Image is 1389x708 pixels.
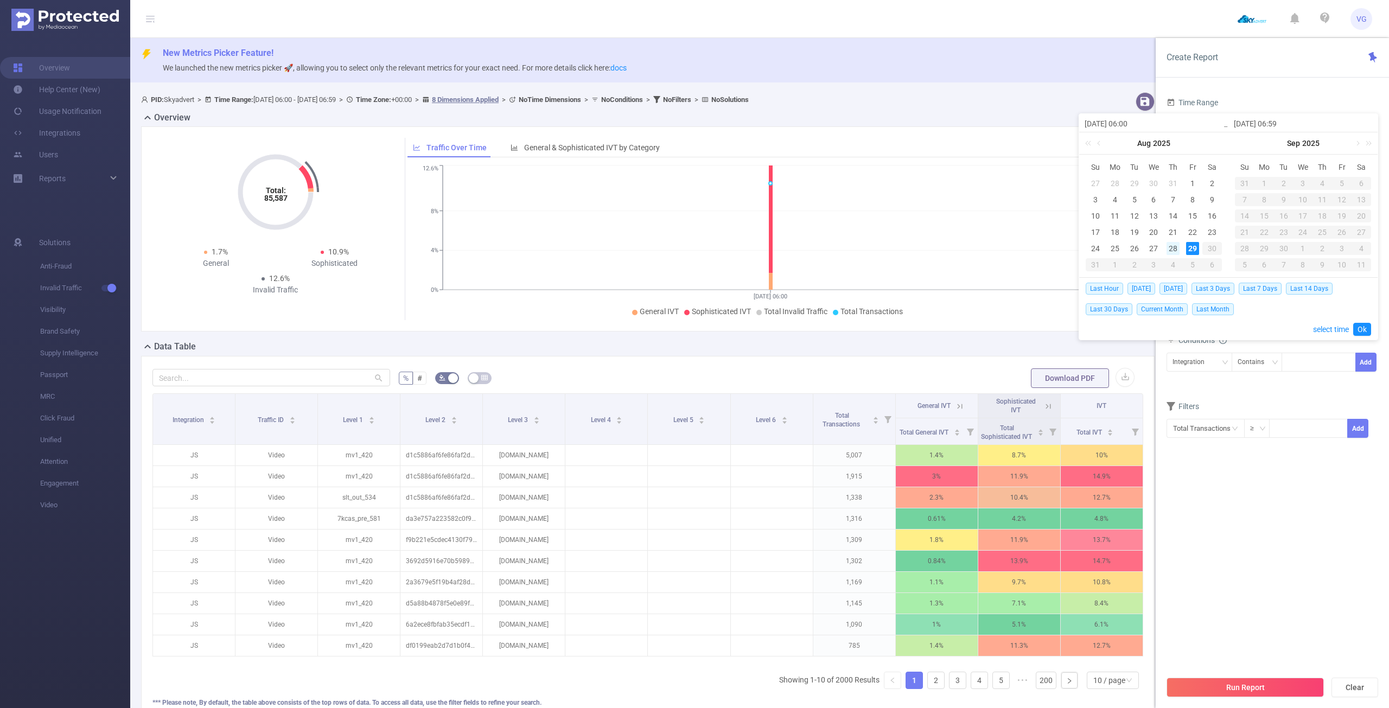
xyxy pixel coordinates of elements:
i: icon: down [1272,359,1278,367]
td: August 29, 2025 [1183,240,1202,257]
td: September 5, 2025 [1332,175,1352,192]
div: 29 [1186,242,1199,255]
div: 10 / page [1093,672,1125,688]
div: 31 [1086,258,1105,271]
button: Add [1355,353,1377,372]
span: Mo [1254,162,1274,172]
i: icon: bg-colors [439,374,445,381]
span: Reports [39,174,66,183]
td: August 12, 2025 [1125,208,1144,224]
td: September 7, 2025 [1235,192,1254,208]
div: 31 [1235,177,1254,190]
span: Attention [40,451,130,473]
span: Anti-Fraud [40,256,130,277]
div: 18 [1312,209,1332,222]
div: 11 [1312,193,1332,206]
span: Th [1163,162,1183,172]
span: Video [40,494,130,516]
td: August 5, 2025 [1125,192,1144,208]
span: ••• [1014,672,1031,689]
div: 1 [1186,177,1199,190]
td: August 21, 2025 [1163,224,1183,240]
span: Th [1312,162,1332,172]
div: 11 [1352,258,1371,271]
span: Su [1235,162,1254,172]
u: 8 Dimensions Applied [432,95,499,104]
h2: Overview [154,111,190,124]
div: 7 [1274,258,1294,271]
div: 8 [1254,193,1274,206]
div: 7 [1167,193,1180,206]
div: 5 [1332,177,1352,190]
td: August 15, 2025 [1183,208,1202,224]
div: 4 [1352,242,1371,255]
span: VG [1356,8,1367,30]
input: Search... [152,369,390,386]
button: Run Report [1167,678,1324,697]
td: September 3, 2025 [1294,175,1313,192]
td: August 24, 2025 [1086,240,1105,257]
li: Next 5 Pages [1014,672,1031,689]
th: Sat [1202,159,1222,175]
th: Fri [1332,159,1352,175]
td: October 4, 2025 [1352,240,1371,257]
td: October 1, 2025 [1294,240,1313,257]
td: August 28, 2025 [1163,240,1183,257]
div: General [157,258,276,269]
span: General & Sophisticated IVT by Category [524,143,660,152]
a: Aug [1136,132,1152,154]
div: 3 [1089,193,1102,206]
a: Ok [1353,323,1371,336]
span: Tu [1125,162,1144,172]
td: August 2, 2025 [1202,175,1222,192]
div: 18 [1108,226,1122,239]
th: Sun [1235,159,1254,175]
td: October 2, 2025 [1312,240,1332,257]
td: August 13, 2025 [1144,208,1164,224]
td: September 20, 2025 [1352,208,1371,224]
div: 23 [1274,226,1294,239]
td: August 31, 2025 [1086,257,1105,273]
div: 27 [1089,177,1102,190]
i: icon: left [889,677,896,684]
div: 13 [1352,193,1371,206]
div: 25 [1108,242,1122,255]
td: September 4, 2025 [1163,257,1183,273]
span: Skyadvert [DATE] 06:00 - [DATE] 06:59 +00:00 [141,95,749,104]
span: We [1294,162,1313,172]
td: August 23, 2025 [1202,224,1222,240]
td: September 27, 2025 [1352,224,1371,240]
span: Supply Intelligence [40,342,130,364]
td: July 28, 2025 [1105,175,1125,192]
div: 3 [1144,258,1164,271]
i: icon: down [1126,677,1132,685]
td: October 3, 2025 [1332,240,1352,257]
a: 2 [928,672,944,688]
b: No Conditions [601,95,643,104]
span: Time Range [1167,98,1218,107]
div: 30 [1274,242,1294,255]
span: > [336,95,346,104]
tspan: Total: [265,186,285,195]
span: Solutions [39,232,71,253]
i: icon: down [1222,359,1228,367]
li: Next Page [1061,672,1078,689]
div: 30 [1147,177,1160,190]
b: PID: [151,95,164,104]
i: icon: down [1259,425,1266,433]
td: September 16, 2025 [1274,208,1294,224]
div: 4 [1312,177,1332,190]
span: Engagement [40,473,130,494]
li: 200 [1036,672,1056,689]
b: No Time Dimensions [519,95,581,104]
div: 26 [1332,226,1352,239]
tspan: 12.6% [423,165,438,173]
div: Contains [1238,353,1272,371]
div: 8 [1294,258,1313,271]
td: October 8, 2025 [1294,257,1313,273]
span: 10.9% [328,247,349,256]
td: August 9, 2025 [1202,192,1222,208]
div: 23 [1206,226,1219,239]
th: Tue [1125,159,1144,175]
td: August 3, 2025 [1086,192,1105,208]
